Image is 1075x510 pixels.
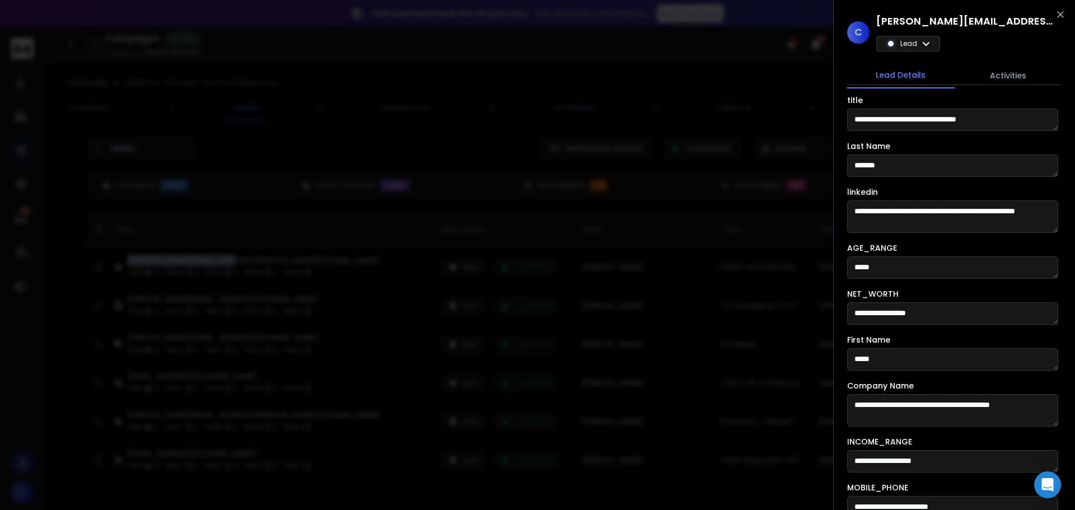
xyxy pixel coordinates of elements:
[847,336,890,344] label: First Name
[847,96,863,104] label: title
[955,63,1062,88] button: Activities
[847,142,890,150] label: Last Name
[847,438,912,446] label: INCOME_RANGE
[847,244,897,252] label: AGE_RANGE
[847,290,899,298] label: NET_WORTH
[847,63,955,88] button: Lead Details
[876,13,1055,29] h1: [PERSON_NAME][EMAIL_ADDRESS][PERSON_NAME][DOMAIN_NAME]
[847,382,914,390] label: Company Name
[847,188,878,196] label: linkedin
[847,21,870,44] span: C
[847,484,908,492] label: MOBILE_PHONE
[1034,471,1061,498] div: Open Intercom Messenger
[900,39,917,48] p: Lead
